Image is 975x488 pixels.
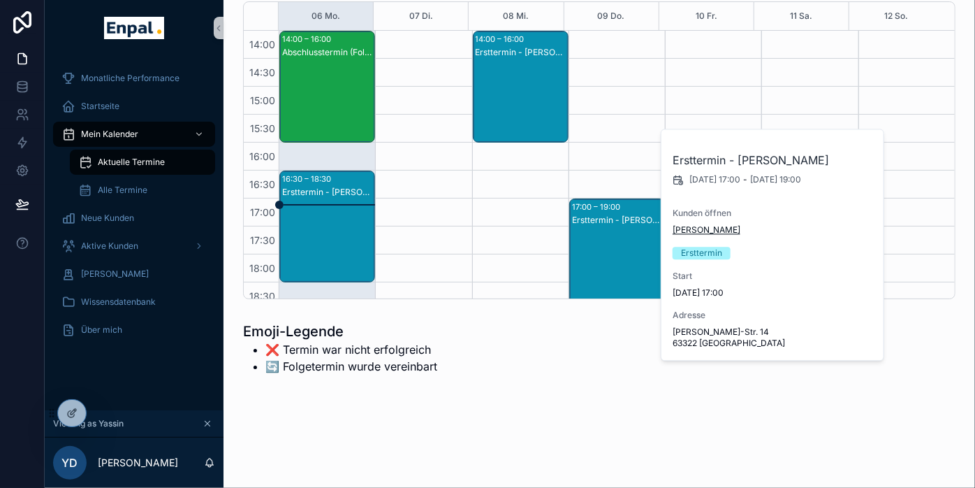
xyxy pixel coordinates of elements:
[474,31,568,142] div: 14:00 – 16:00Ersttermin - [PERSON_NAME]
[53,289,215,315] a: Wissensdatenbank
[681,247,722,259] div: Ersttermin
[282,47,374,58] div: Abschlusstermin (Folgetermin) - [PERSON_NAME]
[104,17,163,39] img: App logo
[282,172,335,186] div: 16:30 – 18:30
[246,290,279,302] span: 18:30
[53,66,215,91] a: Monatliche Performance
[570,199,664,310] div: 17:00 – 19:00Ersttermin - [PERSON_NAME]
[280,31,374,142] div: 14:00 – 16:00Abschlusstermin (Folgetermin) - [PERSON_NAME]
[311,2,340,30] button: 06 Mo.
[280,171,374,282] div: 16:30 – 18:30Ersttermin - [PERSON_NAME]
[98,456,178,470] p: [PERSON_NAME]
[265,358,437,375] li: 🔄️ Folgetermin wurde vereinbart
[282,32,335,46] div: 14:00 – 16:00
[673,287,874,299] span: [DATE] 17:00
[265,341,437,358] li: ❌ Termin war nicht erfolgreich
[45,56,223,361] div: scrollable content
[98,185,147,196] span: Alle Termine
[247,234,279,246] span: 17:30
[70,178,215,203] a: Alle Termine
[247,94,279,106] span: 15:00
[81,73,179,84] span: Monatliche Performance
[598,2,625,30] button: 09 Do.
[81,129,138,140] span: Mein Kalender
[476,47,567,58] div: Ersttermin - [PERSON_NAME]
[790,2,812,30] button: 11 Sa.
[246,38,279,50] span: 14:00
[53,206,215,231] a: Neue Kunden
[53,418,124,429] span: Viewing as Yassin
[247,122,279,134] span: 15:30
[81,296,156,308] span: Wissensdatenbank
[282,187,374,198] div: Ersttermin - [PERSON_NAME]
[53,317,215,343] a: Über mich
[247,206,279,218] span: 17:00
[246,66,279,78] span: 14:30
[246,178,279,190] span: 16:30
[62,454,78,471] span: YD
[70,150,215,175] a: Aktuelle Termine
[572,200,624,214] div: 17:00 – 19:00
[673,326,874,349] span: [PERSON_NAME]-Str. 14 63322 [GEOGRAPHIC_DATA]
[673,152,874,168] h2: Ersttermin - [PERSON_NAME]
[53,261,215,287] a: [PERSON_NAME]
[81,324,122,336] span: Über mich
[53,234,215,259] a: Aktive Kunden
[503,2,529,30] button: 08 Mi.
[81,101,119,112] span: Startseite
[81,241,138,252] span: Aktive Kunden
[243,322,437,341] h1: Emoji-Legende
[53,122,215,147] a: Mein Kalender
[673,208,874,219] span: Kunden öffnen
[689,174,740,185] span: [DATE] 17:00
[743,174,747,185] span: -
[98,157,165,168] span: Aktuelle Termine
[673,271,874,282] span: Start
[246,150,279,162] span: 16:00
[53,94,215,119] a: Startseite
[81,268,149,280] span: [PERSON_NAME]
[246,262,279,274] span: 18:00
[476,32,528,46] div: 14:00 – 16:00
[673,310,874,321] span: Adresse
[409,2,433,30] button: 07 Di.
[673,224,740,236] a: [PERSON_NAME]
[696,2,717,30] button: 10 Fr.
[750,174,801,185] span: [DATE] 19:00
[884,2,908,30] button: 12 So.
[572,215,664,226] div: Ersttermin - [PERSON_NAME]
[81,213,134,224] span: Neue Kunden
